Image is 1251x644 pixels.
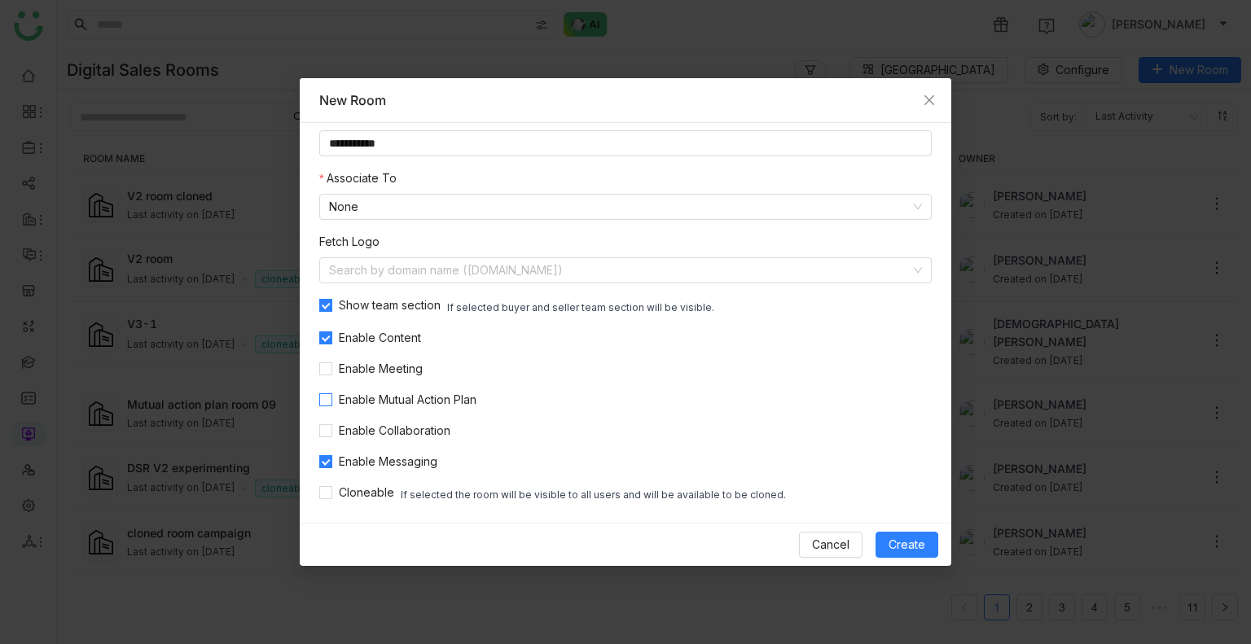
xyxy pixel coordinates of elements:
span: Show team section [332,296,447,314]
span: Enable Mutual Action Plan [332,391,483,409]
div: If selected the room will be visible to all users and will be available to be cloned. [401,488,786,503]
button: Close [907,78,951,122]
button: Cancel [799,532,863,558]
span: Enable Messaging [332,453,444,471]
span: Cancel [812,536,849,554]
div: If selected buyer and seller team section will be visible. [447,300,714,316]
label: Fetch Logo [319,233,380,251]
div: New Room [319,91,932,109]
span: Cloneable [332,484,401,502]
button: Create [876,532,938,558]
span: Create [889,536,925,554]
nz-select-item: None [329,195,922,219]
span: Enable Meeting [332,360,429,378]
span: Enable Content [332,329,428,347]
label: Associate To [319,169,397,187]
span: Enable Collaboration [332,422,457,440]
